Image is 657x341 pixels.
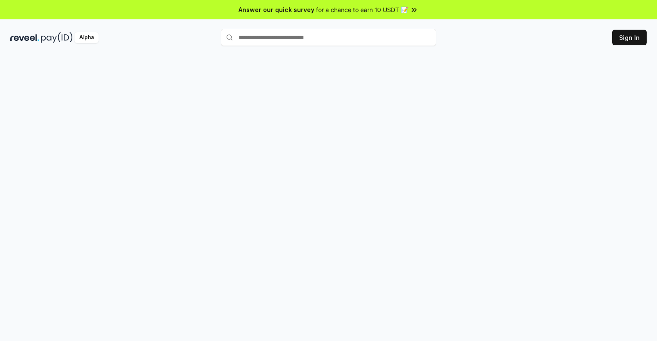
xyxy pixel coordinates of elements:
[10,32,39,43] img: reveel_dark
[612,30,647,45] button: Sign In
[74,32,99,43] div: Alpha
[239,5,314,14] span: Answer our quick survey
[41,32,73,43] img: pay_id
[316,5,408,14] span: for a chance to earn 10 USDT 📝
